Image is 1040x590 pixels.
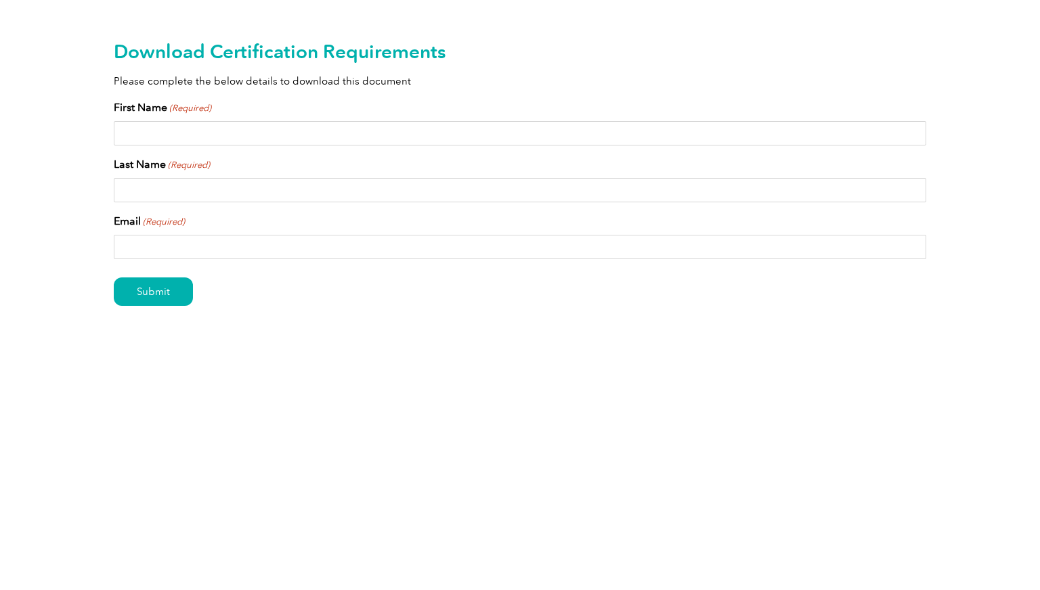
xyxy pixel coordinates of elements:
[114,41,926,62] h2: Download Certification Requirements
[114,99,211,116] label: First Name
[169,101,212,115] span: (Required)
[114,74,926,89] p: Please complete the below details to download this document
[114,277,193,306] input: Submit
[142,215,186,229] span: (Required)
[167,158,211,172] span: (Required)
[114,156,210,173] label: Last Name
[114,213,185,229] label: Email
